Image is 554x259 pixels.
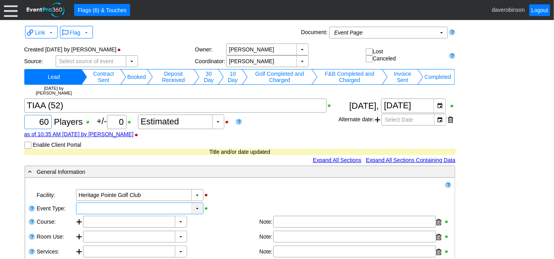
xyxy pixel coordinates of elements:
[383,114,415,125] span: Select Date
[224,69,242,85] td: Change status to 10 Day
[24,58,56,64] div: Source:
[423,69,452,85] td: Change status to Completed
[260,216,273,228] div: Note:
[96,116,138,126] span: +/-
[436,231,442,243] div: Remove room
[24,44,195,55] div: Created [DATE] by [PERSON_NAME]
[70,29,80,36] span: Flag
[76,231,83,244] div: Add room
[4,3,18,17] div: Menu: Click or 'Crtl+M' to toggle menu open/close
[36,188,75,202] div: Facility:
[529,4,550,16] a: Logout
[436,216,442,228] div: Remove course
[260,246,273,258] div: Note:
[54,117,83,127] span: Players
[444,249,451,254] div: Show Services when printing; click to hide Services when printing.
[375,114,381,126] span: Add another alternate date
[444,234,451,239] div: Show Room Use when printing; click to hide Room Use when printing.
[200,69,218,85] td: Change status to 30 Day
[492,6,525,13] span: daverobinson
[87,69,120,85] td: Change status to Contract Sent
[318,69,382,85] td: Change status to F&B Completed and Charged
[195,46,226,53] div: Owner:
[260,231,273,243] div: Note:
[248,69,312,85] td: Change status to Golf Completed and Charged
[36,215,75,230] div: Course:
[24,131,134,137] a: as of 10:35 AM [DATE] by [PERSON_NAME]
[449,103,456,109] div: Show Event Date when printing; click to hide Event Date when printing.
[366,48,446,63] div: Lost Canceled
[203,206,213,211] div: Show Event Type when printing; click to hide Event Type when printing.
[127,119,136,125] div: Show Plus/Minus Count when printing; click to hide Plus/Minus Count when printing.
[58,56,115,67] span: Select source of event
[203,192,213,198] div: Hide Facility when printing; click to show Facility when printing.
[76,246,83,259] div: Add service
[36,202,75,215] div: Event Type:
[27,69,82,85] td: Change status to Lead
[448,114,454,126] div: Remove this date
[134,132,143,138] div: Hide Guest Count Stamp when printing; click to show Guest Count Stamp when printing.
[195,58,226,64] div: Coordinator:
[153,69,194,85] td: Change status to Deposit Received
[27,28,54,36] span: Link
[36,230,75,245] div: Room Use:
[338,113,455,126] div: Alternate date:
[366,157,455,163] a: Expand All Sections Containing Data
[62,28,89,36] span: Flag
[436,246,442,258] div: Remove service
[76,216,83,229] div: Add course
[388,69,418,85] td: Change status to Invoice Sent
[224,119,233,125] div: Hide Guest Count Status when printing; click to show Guest Count Status when printing.
[33,142,81,148] label: Enable Client Portal
[25,1,66,19] img: EventPro360
[85,119,94,125] div: Show Guest Count when printing; click to hide Guest Count when printing.
[300,27,329,40] div: Document:
[327,103,336,108] div: Show Event Title when printing; click to hide Event Title when printing.
[444,219,451,224] div: Show Course when printing; click to hide Course when printing.
[76,6,128,14] span: Flags (6) & Touches
[349,101,379,111] span: [DATE],
[24,149,456,155] div: Title and/or date updated
[116,47,125,53] div: Hide Status Bar when printing; click to show Status Bar when printing.
[37,169,85,175] span: General Information
[334,29,363,36] i: Event Page
[126,69,147,85] td: Change status to Booked
[27,85,82,97] td: [DATE] by [PERSON_NAME]
[35,29,45,36] span: Link
[313,157,361,163] a: Expand All Sections
[27,167,421,176] div: General Information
